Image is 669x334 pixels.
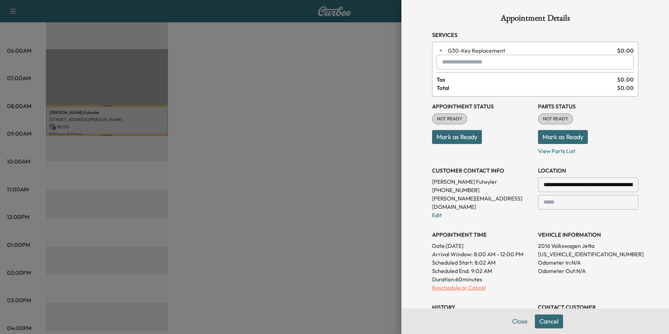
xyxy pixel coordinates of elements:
[432,303,532,311] h3: History
[538,102,638,111] h3: Parts Status
[538,242,638,250] p: 2016 Volkswagen Jetta
[617,75,634,84] span: $ 0.00
[432,250,532,258] p: Arrival Window:
[432,230,532,239] h3: APPOINTMENT TIME
[448,46,614,55] span: Key Replacement
[432,166,532,175] h3: CUSTOMER CONTACT INFO
[432,31,638,39] h3: Services
[432,102,532,111] h3: Appointment Status
[475,258,495,267] p: 8:02 AM
[432,267,470,275] p: Scheduled End:
[539,115,572,122] span: NOT READY
[538,144,638,155] p: View Parts List
[538,130,588,144] button: Mark as Ready
[437,84,617,92] span: Total
[538,250,638,258] p: [US_VEHICLE_IDENTIFICATION_NUMBER]
[437,75,617,84] span: Tax
[432,194,532,211] p: [PERSON_NAME][EMAIL_ADDRESS][DOMAIN_NAME]
[432,283,532,292] p: Reschedule or Cancel
[432,186,532,194] p: [PHONE_NUMBER]
[432,212,442,219] a: Edit
[474,250,523,258] span: 8:00 AM - 12:00 PM
[432,130,482,144] button: Mark as Ready
[508,314,532,328] button: Close
[432,177,532,186] p: [PERSON_NAME] Fulwyler
[471,267,492,275] p: 9:02 AM
[432,242,532,250] p: Date: [DATE]
[538,267,638,275] p: Odometer Out: N/A
[538,258,638,267] p: Odometer In: N/A
[538,303,638,311] h3: CONTACT CUSTOMER
[538,230,638,239] h3: VEHICLE INFORMATION
[433,115,467,122] span: NOT READY
[432,14,638,25] h1: Appointment Details
[432,275,532,283] p: Duration: 60 minutes
[617,84,634,92] span: $ 0.00
[535,314,563,328] button: Cancel
[432,258,473,267] p: Scheduled Start:
[538,166,638,175] h3: LOCATION
[617,46,634,55] span: $ 0.00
